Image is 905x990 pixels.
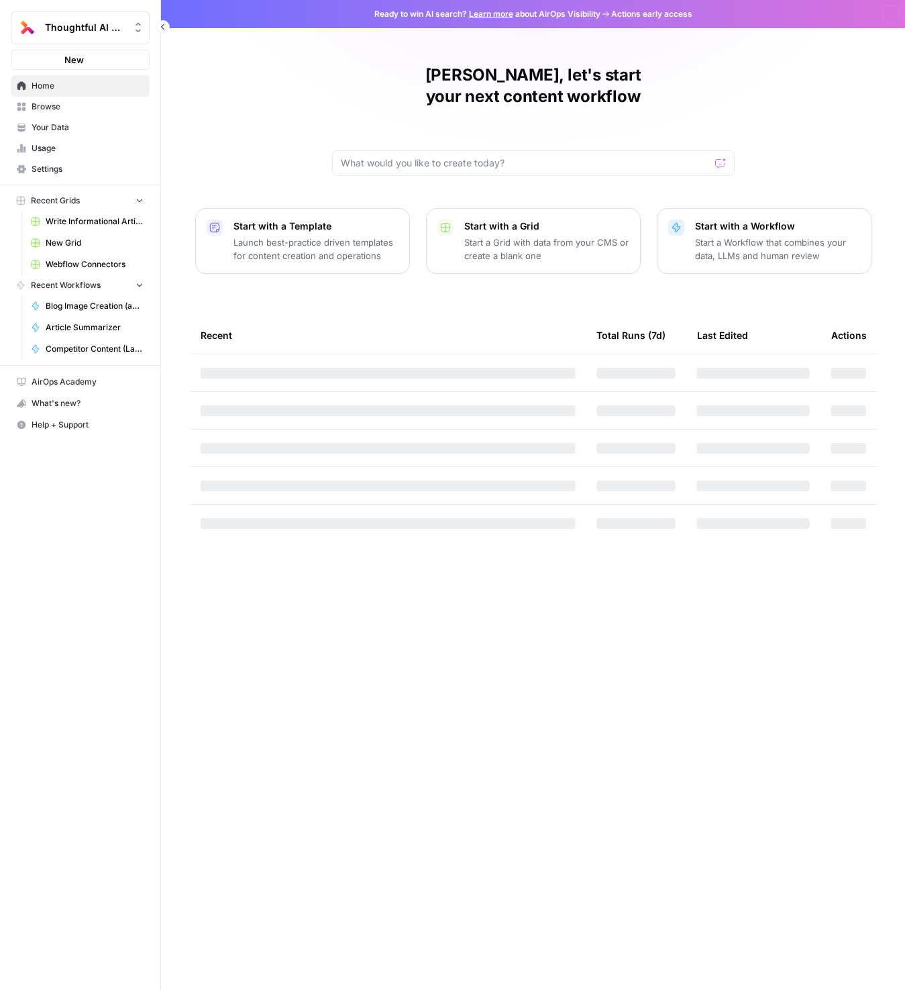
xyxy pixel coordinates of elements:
[233,219,398,233] p: Start with a Template
[11,138,150,159] a: Usage
[32,121,144,134] span: Your Data
[25,254,150,275] a: Webflow Connectors
[464,236,629,262] p: Start a Grid with data from your CMS or create a blank one
[469,9,513,19] a: Learn more
[831,317,867,354] div: Actions
[31,279,101,291] span: Recent Workflows
[25,317,150,338] a: Article Summarizer
[464,219,629,233] p: Start with a Grid
[201,317,575,354] div: Recent
[332,64,735,107] h1: [PERSON_NAME], let's start your next content workflow
[374,8,600,20] span: Ready to win AI search? about AirOps Visibility
[46,300,144,312] span: Blog Image Creation (ad hoc)
[46,343,144,355] span: Competitor Content (Last 7 Days)
[46,237,144,249] span: New Grid
[11,158,150,180] a: Settings
[32,101,144,113] span: Browse
[25,232,150,254] a: New Grid
[46,215,144,228] span: Write Informational Article
[11,393,149,413] div: What's new?
[32,163,144,175] span: Settings
[11,75,150,97] a: Home
[46,258,144,270] span: Webflow Connectors
[233,236,398,262] p: Launch best-practice driven templates for content creation and operations
[11,393,150,414] button: What's new?
[341,156,710,170] input: What would you like to create today?
[195,208,410,274] button: Start with a TemplateLaunch best-practice driven templates for content creation and operations
[31,195,80,207] span: Recent Grids
[426,208,641,274] button: Start with a GridStart a Grid with data from your CMS or create a blank one
[11,96,150,117] a: Browse
[11,371,150,393] a: AirOps Academy
[11,11,150,44] button: Workspace: Thoughtful AI Content Engine
[25,338,150,360] a: Competitor Content (Last 7 Days)
[596,317,666,354] div: Total Runs (7d)
[32,80,144,92] span: Home
[11,275,150,295] button: Recent Workflows
[11,414,150,436] button: Help + Support
[695,236,860,262] p: Start a Workflow that combines your data, LLMs and human review
[32,142,144,154] span: Usage
[64,53,84,66] span: New
[11,50,150,70] button: New
[611,8,692,20] span: Actions early access
[25,211,150,232] a: Write Informational Article
[697,317,748,354] div: Last Edited
[11,191,150,211] button: Recent Grids
[657,208,871,274] button: Start with a WorkflowStart a Workflow that combines your data, LLMs and human review
[25,295,150,317] a: Blog Image Creation (ad hoc)
[11,117,150,138] a: Your Data
[15,15,40,40] img: Thoughtful AI Content Engine Logo
[32,376,144,388] span: AirOps Academy
[32,419,144,431] span: Help + Support
[45,21,126,34] span: Thoughtful AI Content Engine
[695,219,860,233] p: Start with a Workflow
[46,321,144,334] span: Article Summarizer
